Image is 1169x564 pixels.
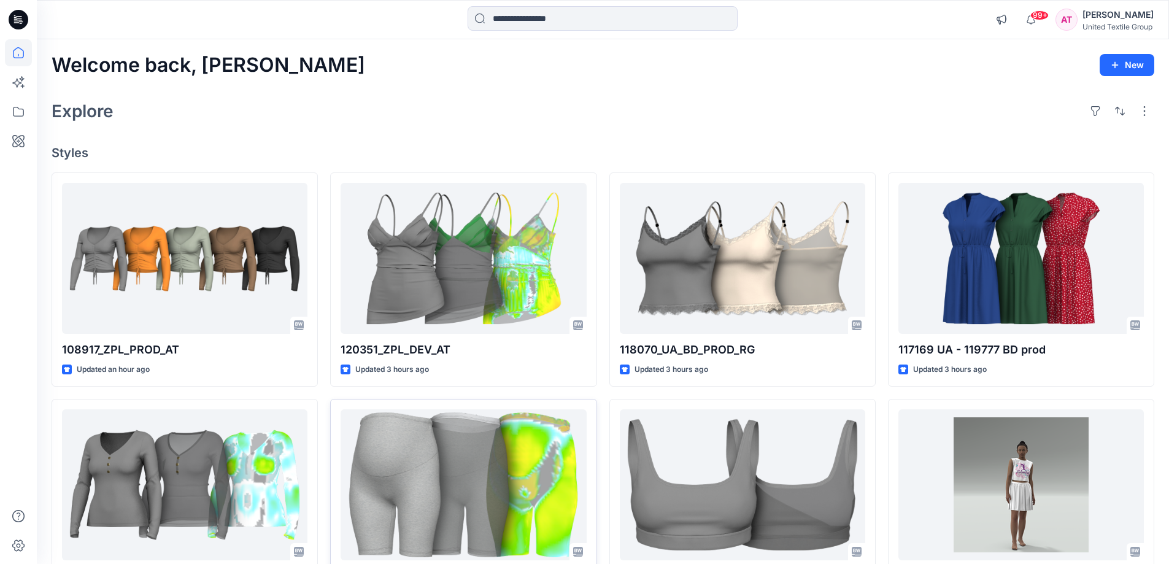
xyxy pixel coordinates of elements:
a: 120351_ZPL_DEV_AT [341,183,586,334]
h2: Welcome back, [PERSON_NAME] [52,54,365,77]
a: 107120__RG [62,409,307,561]
a: 120138_LOTUS_DEV_AT [620,409,865,561]
div: AT [1055,9,1078,31]
p: 118070_UA_BD_PROD_RG [620,341,865,358]
p: 120351_ZPL_DEV_AT [341,341,586,358]
p: 108917_ZPL_PROD_AT [62,341,307,358]
p: Updated 3 hours ago [635,363,708,376]
div: [PERSON_NAME] [1082,7,1154,22]
a: 117169 UA - 119777 BD prod [898,183,1144,334]
button: New [1100,54,1154,76]
span: 99+ [1030,10,1049,20]
h2: Explore [52,101,114,121]
a: 117504_ZPL_PROD_AT [341,409,586,561]
a: Set-Zumba- test-JB [898,409,1144,561]
div: United Textile Group [1082,22,1154,31]
p: Updated 3 hours ago [913,363,987,376]
h4: Styles [52,145,1154,160]
a: 118070_UA_BD_PROD_RG [620,183,865,334]
p: 117169 UA - 119777 BD prod [898,341,1144,358]
p: Updated an hour ago [77,363,150,376]
a: 108917_ZPL_PROD_AT [62,183,307,334]
p: Updated 3 hours ago [355,363,429,376]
